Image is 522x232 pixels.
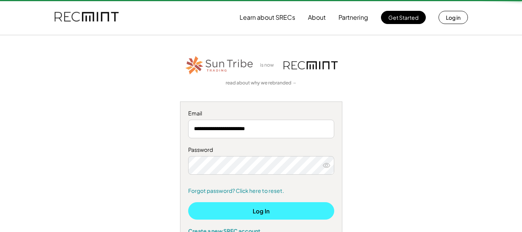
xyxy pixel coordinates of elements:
button: Get Started [381,11,426,24]
div: is now [258,62,280,69]
img: recmint-logotype%403x.png [54,4,119,31]
div: Email [188,110,334,117]
a: read about why we rebranded → [226,80,297,86]
img: recmint-logotype%403x.png [284,61,338,69]
div: Password [188,146,334,154]
button: Partnering [338,10,368,25]
button: Log In [188,202,334,220]
a: Forgot password? Click here to reset. [188,187,334,195]
button: About [308,10,326,25]
img: STT_Horizontal_Logo%2B-%2BColor.png [185,55,254,76]
button: Log in [439,11,468,24]
button: Learn about SRECs [240,10,295,25]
